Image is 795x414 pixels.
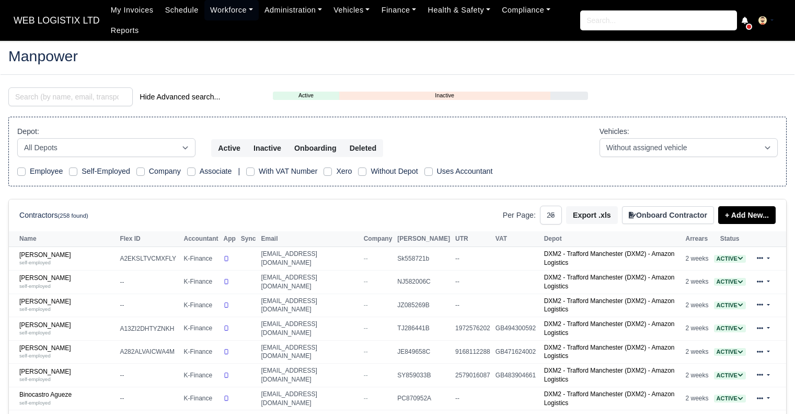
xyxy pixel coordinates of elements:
th: Sync [238,231,259,247]
td: 2 weeks [683,317,711,341]
th: Company [361,231,395,247]
span: -- [364,301,368,309]
small: self-employed [19,376,51,382]
a: WEB LOGISTIX LTD [8,10,105,31]
a: Active [273,91,339,100]
th: Flex ID [117,231,181,247]
small: self-employed [19,330,51,335]
span: -- [364,372,368,379]
small: self-employed [19,353,51,359]
th: Name [9,231,117,247]
label: Per Page: [503,209,536,221]
span: Active [714,301,746,309]
h6: Contractors [19,211,88,220]
td: [EMAIL_ADDRESS][DOMAIN_NAME] [259,247,361,271]
td: NJ582006C [395,270,453,294]
th: Arrears [683,231,711,247]
label: Associate [200,165,232,177]
a: DXM2 - Trafford Manchester (DXM2) - Amazon Logistics [544,344,675,360]
button: Deleted [343,139,383,157]
button: Active [211,139,247,157]
th: Status [711,231,748,247]
span: Active [714,255,746,263]
label: Without Depot [371,165,418,177]
td: GB494300592 [493,317,541,341]
td: -- [453,270,493,294]
a: + Add New... [718,206,776,224]
td: [EMAIL_ADDRESS][DOMAIN_NAME] [259,364,361,387]
label: Company [149,165,181,177]
label: Uses Accountant [437,165,493,177]
td: 2 weeks [683,340,711,364]
a: [PERSON_NAME] self-employed [19,344,114,360]
a: Active [714,348,746,355]
td: A2EKSLTVCMXFLY [117,247,181,271]
td: 1972576202 [453,317,493,341]
a: Active [714,372,746,379]
td: TJ286441B [395,317,453,341]
small: self-employed [19,306,51,312]
td: -- [117,270,181,294]
td: K-Finance [181,247,221,271]
span: -- [364,325,368,332]
button: Onboard Contractor [622,206,714,224]
button: Hide Advanced search... [133,88,227,106]
label: With VAT Number [259,165,317,177]
small: self-employed [19,283,51,289]
td: -- [117,364,181,387]
td: 9168112288 [453,340,493,364]
a: DXM2 - Trafford Manchester (DXM2) - Amazon Logistics [544,274,675,290]
span: -- [364,395,368,402]
input: Search (by name, email, transporter id) ... [8,87,133,106]
th: Accountant [181,231,221,247]
td: GB483904661 [493,364,541,387]
td: Sk558721b [395,247,453,271]
a: Active [714,395,746,402]
td: K-Finance [181,340,221,364]
a: [PERSON_NAME] self-employed [19,274,114,289]
td: K-Finance [181,294,221,317]
a: DXM2 - Trafford Manchester (DXM2) - Amazon Logistics [544,390,675,407]
td: [EMAIL_ADDRESS][DOMAIN_NAME] [259,317,361,341]
button: Export .xls [566,206,618,224]
small: self-employed [19,400,51,406]
span: -- [364,255,368,262]
label: Vehicles: [600,126,629,138]
td: 2 weeks [683,270,711,294]
td: JZ085269B [395,294,453,317]
small: (258 found) [58,212,88,219]
td: A282ALVAICWA4M [117,340,181,364]
td: [EMAIL_ADDRESS][DOMAIN_NAME] [259,340,361,364]
td: -- [117,387,181,410]
td: GB471624002 [493,340,541,364]
button: Onboarding [287,139,343,157]
a: DXM2 - Trafford Manchester (DXM2) - Amazon Logistics [544,367,675,383]
td: -- [453,387,493,410]
td: [EMAIL_ADDRESS][DOMAIN_NAME] [259,387,361,410]
button: Inactive [247,139,288,157]
a: Inactive [339,91,550,100]
td: JE849658C [395,340,453,364]
td: A13ZI2DHTYZNKH [117,317,181,341]
div: + Add New... [714,206,776,224]
td: 2 weeks [683,294,711,317]
td: 2 weeks [683,364,711,387]
label: Self-Employed [82,165,130,177]
a: DXM2 - Trafford Manchester (DXM2) - Amazon Logistics [544,297,675,314]
th: App [221,231,238,247]
a: DXM2 - Trafford Manchester (DXM2) - Amazon Logistics [544,250,675,266]
a: [PERSON_NAME] self-employed [19,368,114,383]
a: Active [714,278,746,285]
a: [PERSON_NAME] self-employed [19,321,114,337]
td: -- [117,294,181,317]
th: VAT [493,231,541,247]
th: Depot [541,231,683,247]
td: -- [453,294,493,317]
td: 2 weeks [683,247,711,271]
a: [PERSON_NAME] self-employed [19,251,114,266]
span: Active [714,325,746,332]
